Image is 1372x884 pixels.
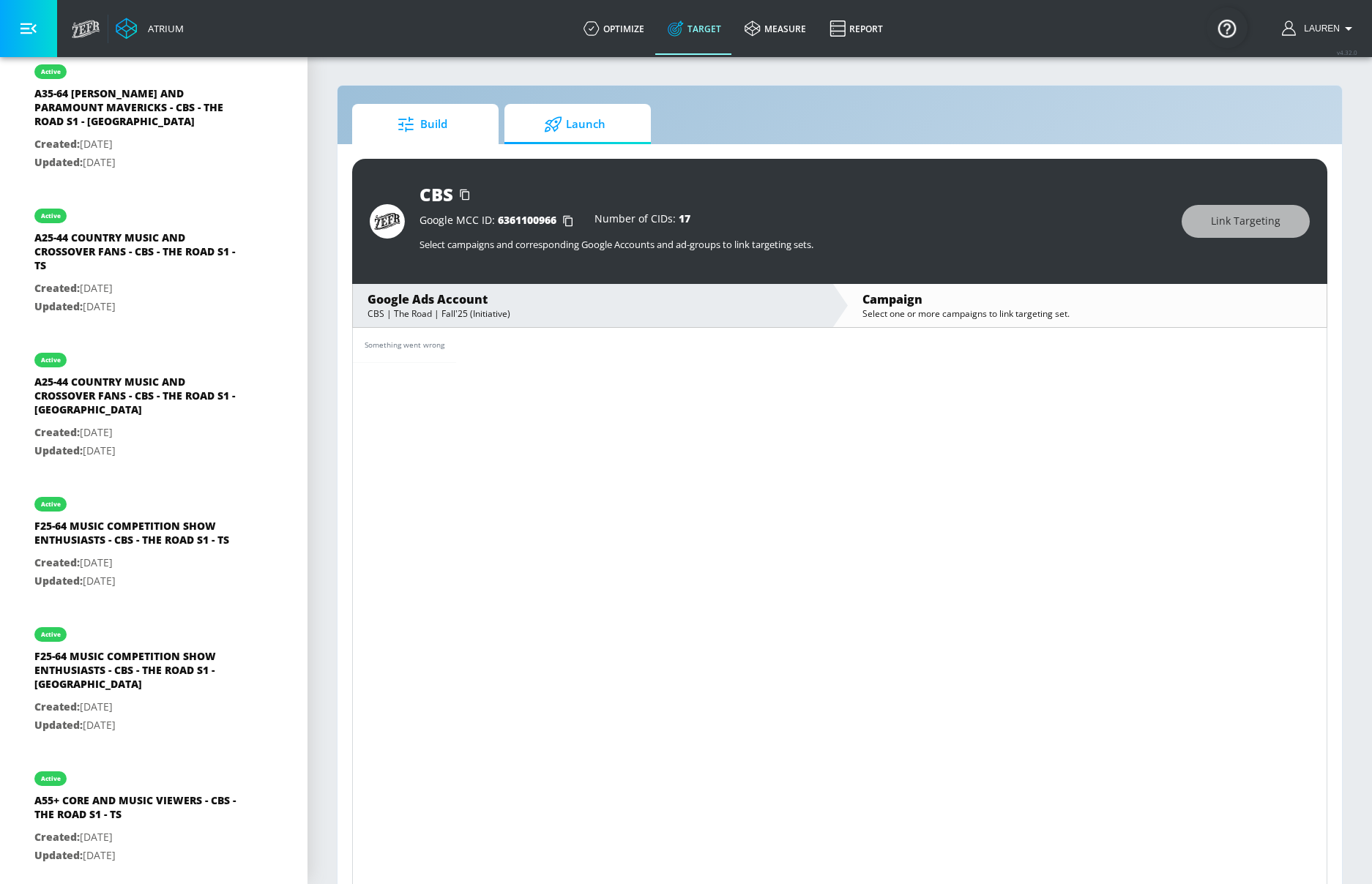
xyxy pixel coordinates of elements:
[34,793,239,828] div: A55+ CORE AND MUSIC VIEWERS - CBS - THE ROAD S1 - TS
[34,554,239,572] p: [DATE]
[34,299,83,313] span: Updated:
[34,375,239,424] div: A25-44 COUNTRY MUSIC AND CROSSOVER FANS - CBS - THE ROAD S1 - [GEOGRAPHIC_DATA]
[23,613,284,745] div: activeF25-64 MUSIC COMPETITION SHOW ENTHUSIASTS - CBS - THE ROAD S1 - [GEOGRAPHIC_DATA]Created:[D...
[34,555,80,569] span: Created:
[656,2,733,55] a: Target
[34,698,239,716] p: [DATE]
[23,482,284,601] div: activeF25-64 MUSIC COMPETITION SHOW ENTHUSIASTS - CBS - THE ROAD S1 - TSCreated:[DATE]Updated:[DATE]
[34,443,83,457] span: Updated:
[368,291,817,307] div: Google Ads Account
[34,847,239,865] p: [DATE]
[34,137,80,151] span: Created:
[23,338,284,471] div: activeA25-44 COUNTRY MUSIC AND CROSSOVER FANS - CBS - THE ROAD S1 - [GEOGRAPHIC_DATA]Created:[DAT...
[34,280,239,298] p: [DATE]
[862,291,1312,307] div: Campaign
[34,519,239,554] div: F25-64 MUSIC COMPETITION SHOW ENTHUSIASTS - CBS - THE ROAD S1 - TS
[1337,48,1357,56] span: v 4.32.0
[353,284,832,327] div: Google Ads AccountCBS | The Road | Fall'25 (Initiative)
[34,830,80,844] span: Created:
[498,213,556,227] span: 6361100966
[862,307,1312,320] div: Select one or more campaigns to link targeting set.
[420,238,1167,251] p: Select campaigns and corresponding Google Accounts and ad-groups to link targeting sets.
[34,574,83,588] span: Updated:
[41,68,61,75] div: active
[365,340,444,351] div: Something went wrong
[23,194,284,326] div: activeA25-44 COUNTRY MUSIC AND CROSSOVER FANS - CBS - THE ROAD S1 - TSCreated:[DATE]Updated:[DATE]
[41,356,61,364] div: active
[733,2,818,55] a: measure
[41,775,61,782] div: active
[34,298,239,316] p: [DATE]
[34,424,239,442] p: [DATE]
[679,211,690,225] span: 17
[34,155,83,169] span: Updated:
[34,572,239,591] p: [DATE]
[34,425,80,439] span: Created:
[1207,7,1248,48] button: Open Resource Center
[142,22,184,35] div: Atrium
[420,182,453,206] div: CBS
[818,2,895,55] a: Report
[420,214,580,228] div: Google MCC ID:
[34,716,239,735] p: [DATE]
[34,86,239,135] div: A35-64 [PERSON_NAME] AND PARAMOUNT MAVERICKS - CBS - THE ROAD S1 - [GEOGRAPHIC_DATA]
[34,281,80,295] span: Created:
[594,214,690,228] div: Number of CIDs:
[23,757,284,875] div: activeA55+ CORE AND MUSIC VIEWERS - CBS - THE ROAD S1 - TSCreated:[DATE]Updated:[DATE]
[34,828,239,847] p: [DATE]
[34,718,83,732] span: Updated:
[23,50,284,182] div: activeA35-64 [PERSON_NAME] AND PARAMOUNT MAVERICKS - CBS - THE ROAD S1 - [GEOGRAPHIC_DATA]Created...
[34,700,80,713] span: Created:
[1282,20,1357,37] button: Lauren
[116,18,184,40] a: Atrium
[572,2,656,55] a: optimize
[34,442,239,460] p: [DATE]
[34,154,239,172] p: [DATE]
[34,649,239,698] div: F25-64 MUSIC COMPETITION SHOW ENTHUSIASTS - CBS - THE ROAD S1 - [GEOGRAPHIC_DATA]
[1298,23,1340,34] span: login as: lauren.bacher@zefr.com
[34,135,239,154] p: [DATE]
[34,231,239,280] div: A25-44 COUNTRY MUSIC AND CROSSOVER FANS - CBS - THE ROAD S1 - TS
[41,501,61,508] div: active
[368,307,817,320] div: CBS | The Road | Fall'25 (Initiative)
[41,212,61,220] div: active
[367,107,478,142] span: Build
[41,631,61,638] div: active
[34,848,83,862] span: Updated:
[519,107,630,142] span: Launch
